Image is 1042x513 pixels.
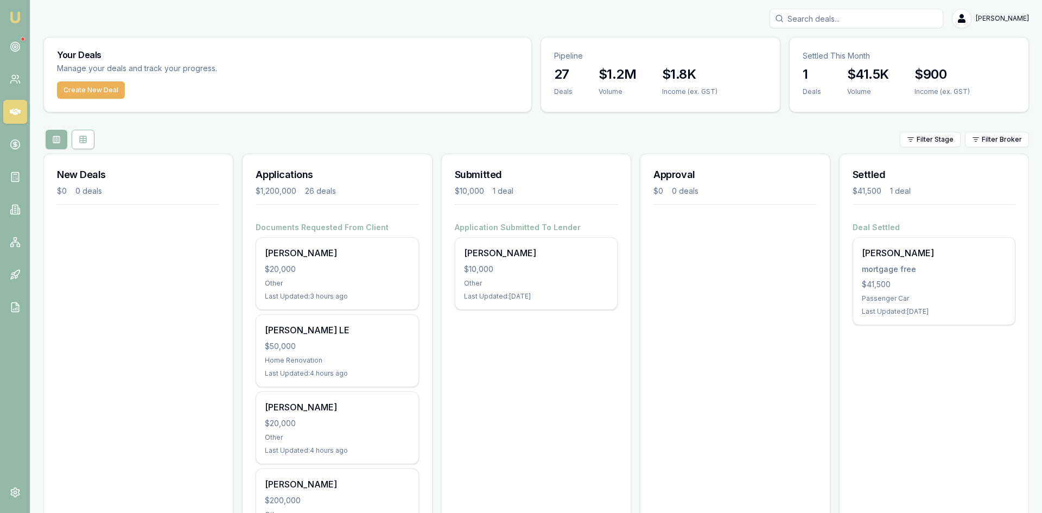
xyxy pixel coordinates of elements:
[265,324,409,337] div: [PERSON_NAME] LE
[672,186,698,197] div: 0 deals
[599,66,636,83] h3: $1.2M
[914,66,970,83] h3: $900
[853,222,1015,233] h4: Deal Settled
[853,167,1015,182] h3: Settled
[965,132,1029,147] button: Filter Broker
[57,62,335,75] p: Manage your deals and track your progress.
[770,9,943,28] input: Search deals
[662,66,717,83] h3: $1.8K
[803,50,1015,61] p: Settled This Month
[265,292,409,301] div: Last Updated: 3 hours ago
[265,369,409,378] div: Last Updated: 4 hours ago
[554,66,573,83] h3: 27
[305,186,336,197] div: 26 deals
[853,186,881,197] div: $41,500
[803,66,821,83] h3: 1
[493,186,513,197] div: 1 deal
[900,132,961,147] button: Filter Stage
[9,11,22,24] img: emu-icon-u.png
[265,279,409,288] div: Other
[982,135,1022,144] span: Filter Broker
[265,433,409,442] div: Other
[455,222,618,233] h4: Application Submitted To Lender
[862,246,1006,259] div: [PERSON_NAME]
[265,495,409,506] div: $200,000
[862,307,1006,316] div: Last Updated: [DATE]
[57,186,67,197] div: $0
[57,81,125,99] button: Create New Deal
[862,294,1006,303] div: Passenger Car
[265,478,409,491] div: [PERSON_NAME]
[554,50,767,61] p: Pipeline
[455,186,484,197] div: $10,000
[265,418,409,429] div: $20,000
[256,167,418,182] h3: Applications
[57,50,518,59] h3: Your Deals
[862,279,1006,290] div: $41,500
[256,186,296,197] div: $1,200,000
[653,167,816,182] h3: Approval
[75,186,102,197] div: 0 deals
[914,87,970,96] div: Income (ex. GST)
[662,87,717,96] div: Income (ex. GST)
[455,167,618,182] h3: Submitted
[653,186,663,197] div: $0
[554,87,573,96] div: Deals
[599,87,636,96] div: Volume
[265,341,409,352] div: $50,000
[265,246,409,259] div: [PERSON_NAME]
[265,264,409,275] div: $20,000
[265,446,409,455] div: Last Updated: 4 hours ago
[256,222,418,233] h4: Documents Requested From Client
[265,401,409,414] div: [PERSON_NAME]
[57,167,220,182] h3: New Deals
[862,264,1006,275] div: mortgage free
[917,135,954,144] span: Filter Stage
[464,279,608,288] div: Other
[847,66,888,83] h3: $41.5K
[890,186,911,197] div: 1 deal
[464,264,608,275] div: $10,000
[847,87,888,96] div: Volume
[265,356,409,365] div: Home Renovation
[464,246,608,259] div: [PERSON_NAME]
[976,14,1029,23] span: [PERSON_NAME]
[803,87,821,96] div: Deals
[464,292,608,301] div: Last Updated: [DATE]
